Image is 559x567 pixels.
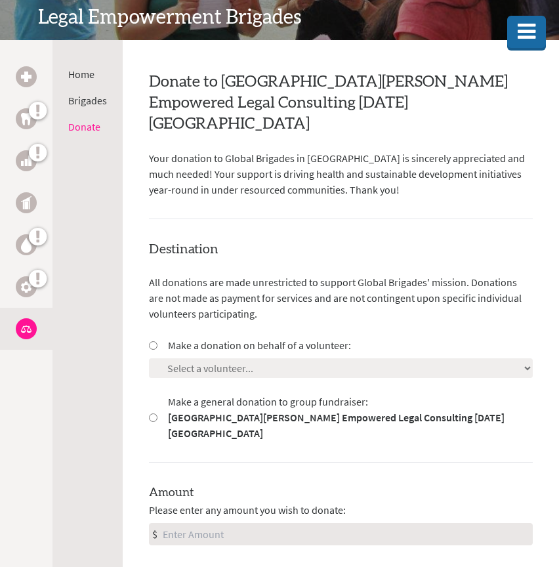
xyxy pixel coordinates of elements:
[68,93,107,108] li: Brigades
[21,113,31,125] img: Dental
[16,234,37,255] a: Water
[168,337,351,353] label: Make a donation on behalf of a volunteer:
[21,72,31,82] img: Medical
[21,238,31,253] img: Water
[149,274,533,322] p: All donations are made unrestricted to support Global Brigades' mission. Donations are not made a...
[16,192,37,213] a: Public Health
[149,72,533,135] h2: Donate to [GEOGRAPHIC_DATA][PERSON_NAME] Empowered Legal Consulting [DATE] [GEOGRAPHIC_DATA]
[21,156,31,166] img: Business
[68,120,100,133] a: Donate
[149,150,533,198] p: Your donation to Global Brigades in [GEOGRAPHIC_DATA] is sincerely appreciated and much needed! Y...
[16,318,37,339] a: Legal Empowerment
[68,94,107,107] a: Brigades
[149,240,533,259] h4: Destination
[21,325,31,333] img: Legal Empowerment
[168,394,533,441] label: Make a general donation to group fundraiser:
[38,6,521,30] h2: Legal Empowerment Brigades
[16,66,37,87] a: Medical
[168,409,533,441] strong: [GEOGRAPHIC_DATA][PERSON_NAME] Empowered Legal Consulting [DATE] [GEOGRAPHIC_DATA]
[16,150,37,171] a: Business
[21,282,31,292] img: Engineering
[16,276,37,297] a: Engineering
[21,196,31,209] img: Public Health
[68,66,107,82] li: Home
[149,484,194,502] label: Amount
[16,108,37,129] a: Dental
[150,524,160,545] div: $
[149,502,346,518] span: Please enter any amount you wish to donate:
[160,524,532,545] input: Enter Amount
[68,119,107,135] li: Donate
[68,68,94,81] a: Home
